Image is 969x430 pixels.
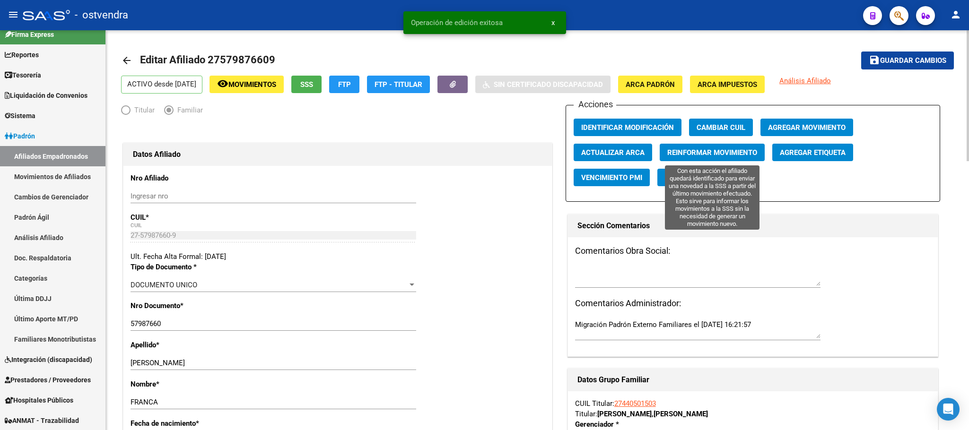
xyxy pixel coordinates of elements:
span: Cambiar CUIL [697,123,745,132]
span: ARCA Impuestos [698,80,757,89]
span: Agregar Etiqueta [780,148,846,157]
button: Cambiar CUIL [689,119,753,136]
span: Reportes [5,50,39,60]
button: ARCA Padrón [618,76,682,93]
div: Open Intercom Messenger [937,398,960,421]
span: Vencimiento PMI [581,173,642,182]
button: SSS [291,76,322,93]
span: Editar Afiliado 27579876609 [140,54,275,66]
span: Operación de edición exitosa [411,18,503,27]
h3: Acciones [574,98,616,111]
span: ANMAT - Trazabilidad [5,415,79,426]
span: Guardar cambios [880,57,946,65]
span: Agregar Movimiento [768,123,846,132]
p: Nombre [131,379,255,389]
span: FTP [338,80,351,89]
button: Identificar Modificación [574,119,681,136]
span: , [652,410,654,418]
span: Firma Express [5,29,54,40]
mat-icon: person [950,9,961,20]
p: ACTIVO desde [DATE] [121,76,202,94]
h1: Datos Afiliado [133,147,542,162]
span: Movimientos [228,80,276,89]
p: CUIL [131,212,255,223]
button: Actualizar ARCA [574,144,652,161]
mat-icon: arrow_back [121,55,132,66]
button: Movimientos [210,76,284,93]
button: Categoria [657,169,710,186]
mat-radio-group: Elija una opción [121,108,212,116]
span: ARCA Padrón [626,80,675,89]
h3: Comentarios Administrador: [575,297,931,310]
span: DOCUMENTO UNICO [131,281,197,289]
mat-icon: save [869,54,880,66]
span: FTP - Titular [375,80,422,89]
span: Prestadores / Proveedores [5,375,91,385]
div: CUIL Titular: Titular: [575,398,931,419]
p: Gerenciador * [575,419,682,430]
span: Categoria [665,173,703,182]
span: Familiar [174,105,203,115]
button: Sin Certificado Discapacidad [475,76,611,93]
mat-icon: remove_red_eye [217,78,228,89]
span: Identificar Modificación [581,123,674,132]
span: Actualizar ARCA [581,148,645,157]
span: Titular [131,105,155,115]
button: Reinformar Movimiento [660,144,765,161]
span: Análisis Afiliado [779,77,831,85]
p: Nro Afiliado [131,173,255,183]
h3: Comentarios Obra Social: [575,244,931,258]
h1: Sección Comentarios [577,218,928,233]
h1: Datos Grupo Familiar [577,372,928,387]
mat-icon: menu [8,9,19,20]
button: Agregar Movimiento [760,119,853,136]
span: Liquidación de Convenios [5,90,87,101]
span: SSS [300,80,313,89]
span: Integración (discapacidad) [5,354,92,365]
p: Nro Documento [131,301,255,311]
button: FTP - Titular [367,76,430,93]
strong: [PERSON_NAME] [PERSON_NAME] [597,410,708,418]
span: Padrón [5,131,35,141]
button: FTP [329,76,359,93]
span: - ostvendra [75,5,128,26]
span: Hospitales Públicos [5,395,73,405]
p: Tipo de Documento * [131,262,255,272]
span: Sin Certificado Discapacidad [494,80,603,89]
a: 27440501503 [614,399,656,408]
p: Apellido [131,340,255,350]
button: Guardar cambios [861,52,954,69]
button: Agregar Etiqueta [772,144,853,161]
button: Vencimiento PMI [574,169,650,186]
span: Reinformar Movimiento [667,148,757,157]
button: ARCA Impuestos [690,76,765,93]
span: Sistema [5,111,35,121]
p: Fecha de nacimiento [131,418,255,429]
div: Ult. Fecha Alta Formal: [DATE] [131,251,545,262]
span: Tesorería [5,70,41,80]
button: x [544,14,562,31]
span: x [551,18,555,27]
